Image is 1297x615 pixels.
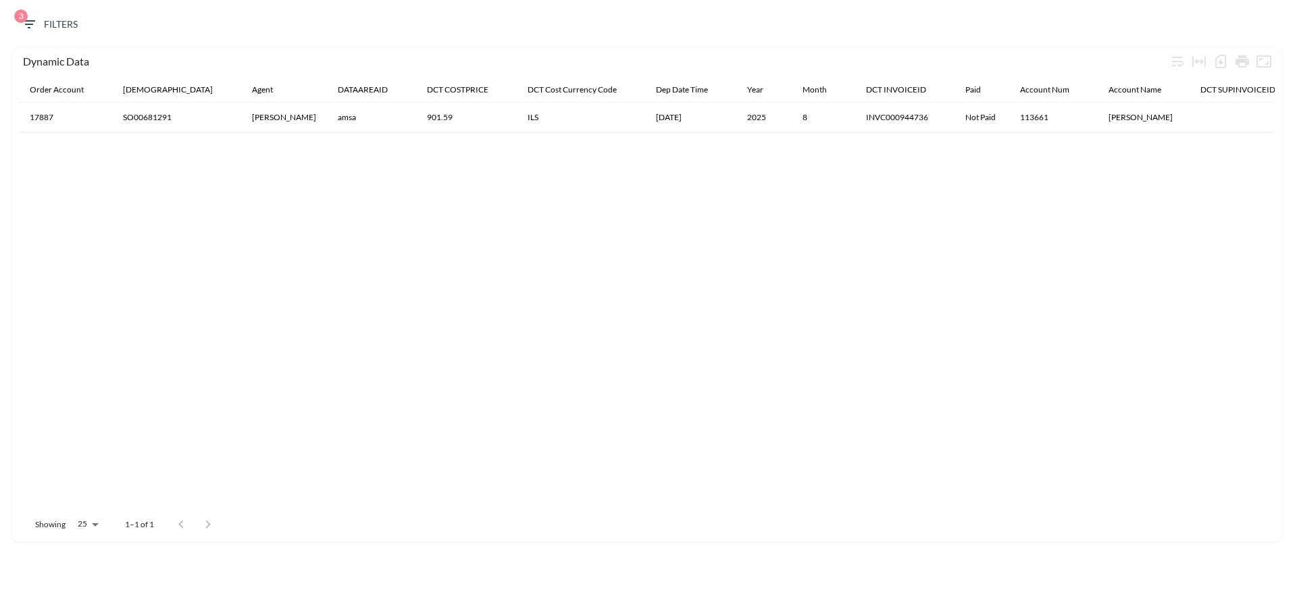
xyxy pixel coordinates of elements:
div: DCT Cost Currency Code [528,82,617,98]
div: Account Name [1109,82,1161,98]
div: Month [803,82,827,98]
div: Wrap text [1167,51,1188,72]
div: Dep Date Time [656,82,708,98]
th: 901.59 [416,103,517,132]
div: DCT COSTPRICE [427,82,488,98]
div: Agent [252,82,273,98]
div: Print [1231,51,1253,72]
th: 2025 [736,103,792,132]
div: Dynamic Data [23,55,1167,68]
div: Account Num [1020,82,1069,98]
div: DCT SUPINVOICEID [1200,82,1275,98]
th: 8 [792,103,855,132]
span: Agent [252,82,290,98]
span: Salesid [123,82,230,98]
div: DATAAREAID [338,82,388,98]
th: Not Paid [955,103,1009,132]
div: 25 [71,515,103,533]
span: Month [803,82,844,98]
span: Paid [965,82,998,98]
button: Fullscreen [1253,51,1275,72]
th: amsa [327,103,416,132]
div: Year [747,82,763,98]
th: INVC000944736 [855,103,955,132]
p: 1–1 of 1 [125,518,154,530]
span: Order Account [30,82,101,98]
span: DCT Cost Currency Code [528,82,634,98]
span: Dep Date Time [656,82,726,98]
span: DCT INVOICEID [866,82,944,98]
span: Account Num [1020,82,1087,98]
th: Shlomi Bergic [241,103,327,132]
button: 3Filters [16,12,83,37]
span: Account Name [1109,82,1179,98]
th: 113661 [1009,103,1098,132]
div: Order Account [30,82,84,98]
span: Filters [21,16,78,33]
span: Year [747,82,781,98]
th: ILS [517,103,645,132]
th: Amer Mahdi [1098,103,1190,132]
div: Toggle table layout between fixed and auto (default: auto) [1188,51,1210,72]
div: Number of rows selected for download: 1 [1210,51,1231,72]
span: 3 [14,9,28,23]
div: Paid [965,82,981,98]
span: DCT SUPINVOICEID [1200,82,1293,98]
p: Showing [35,518,66,530]
div: DCT INVOICEID [866,82,926,98]
th: SO00681291 [112,103,241,132]
th: 17887 [19,103,112,132]
th: 08/04/2025 [645,103,736,132]
div: Salesid [123,82,213,98]
span: DATAAREAID [338,82,405,98]
span: DCT COSTPRICE [427,82,506,98]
